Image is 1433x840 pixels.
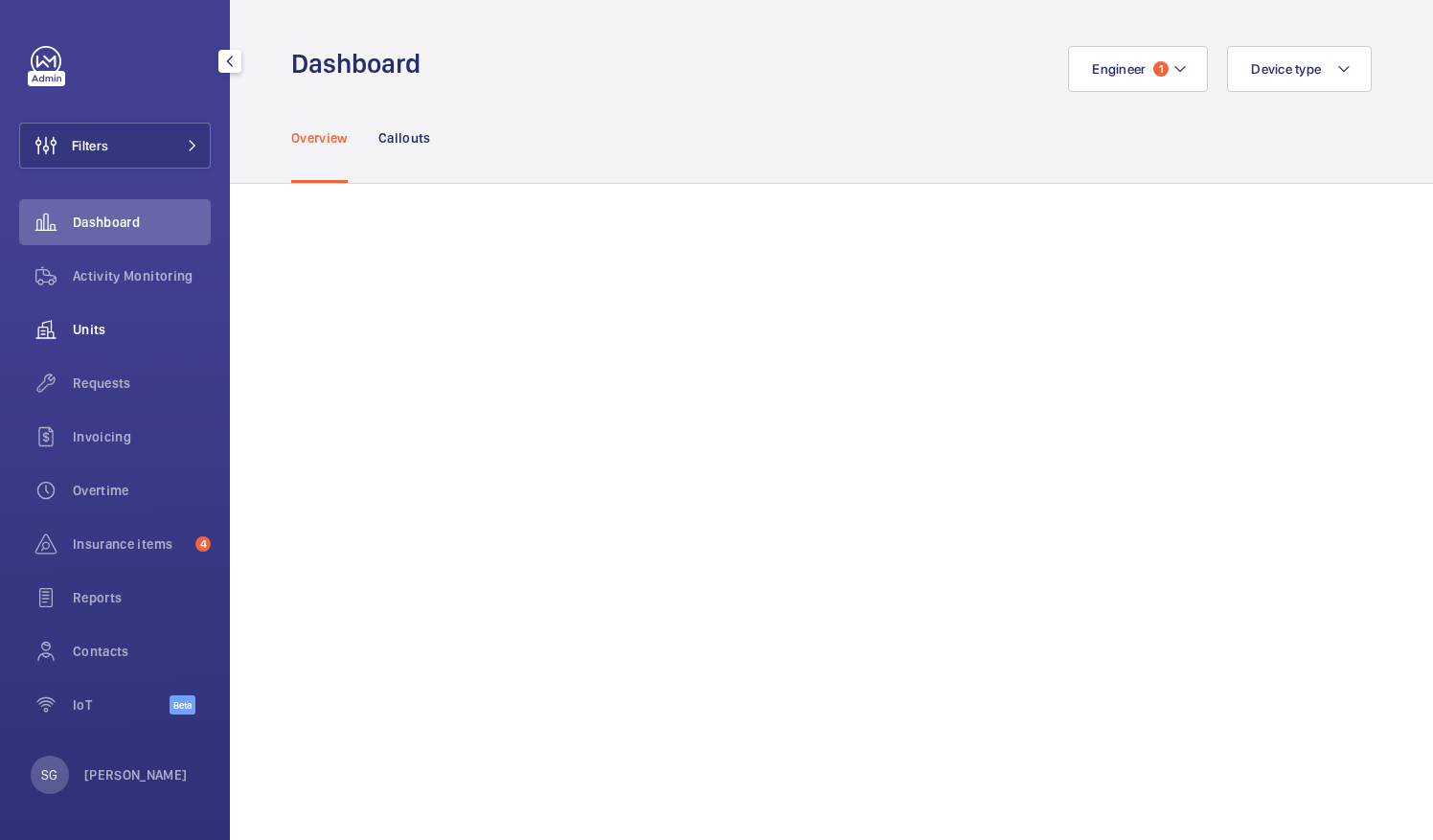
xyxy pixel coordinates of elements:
span: Contacts [73,642,211,661]
span: Activity Monitoring [73,266,211,285]
span: Engineer [1092,61,1146,77]
span: Reports [73,588,211,607]
button: Device type [1227,46,1372,92]
span: 4 [195,536,211,552]
span: Requests [73,374,211,393]
span: Beta [170,695,195,715]
span: Device type [1251,61,1321,77]
span: IoT [73,695,170,715]
p: [PERSON_NAME] [84,765,188,784]
span: Units [73,320,211,339]
span: 1 [1153,61,1169,77]
span: Dashboard [73,213,211,232]
p: Callouts [378,128,431,148]
h1: Dashboard [291,46,432,81]
span: Invoicing [73,427,211,446]
span: Overtime [73,481,211,500]
p: Overview [291,128,348,148]
span: Insurance items [73,534,188,554]
button: Filters [19,123,211,169]
span: Filters [72,136,108,155]
button: Engineer1 [1068,46,1208,92]
p: SG [41,765,57,784]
